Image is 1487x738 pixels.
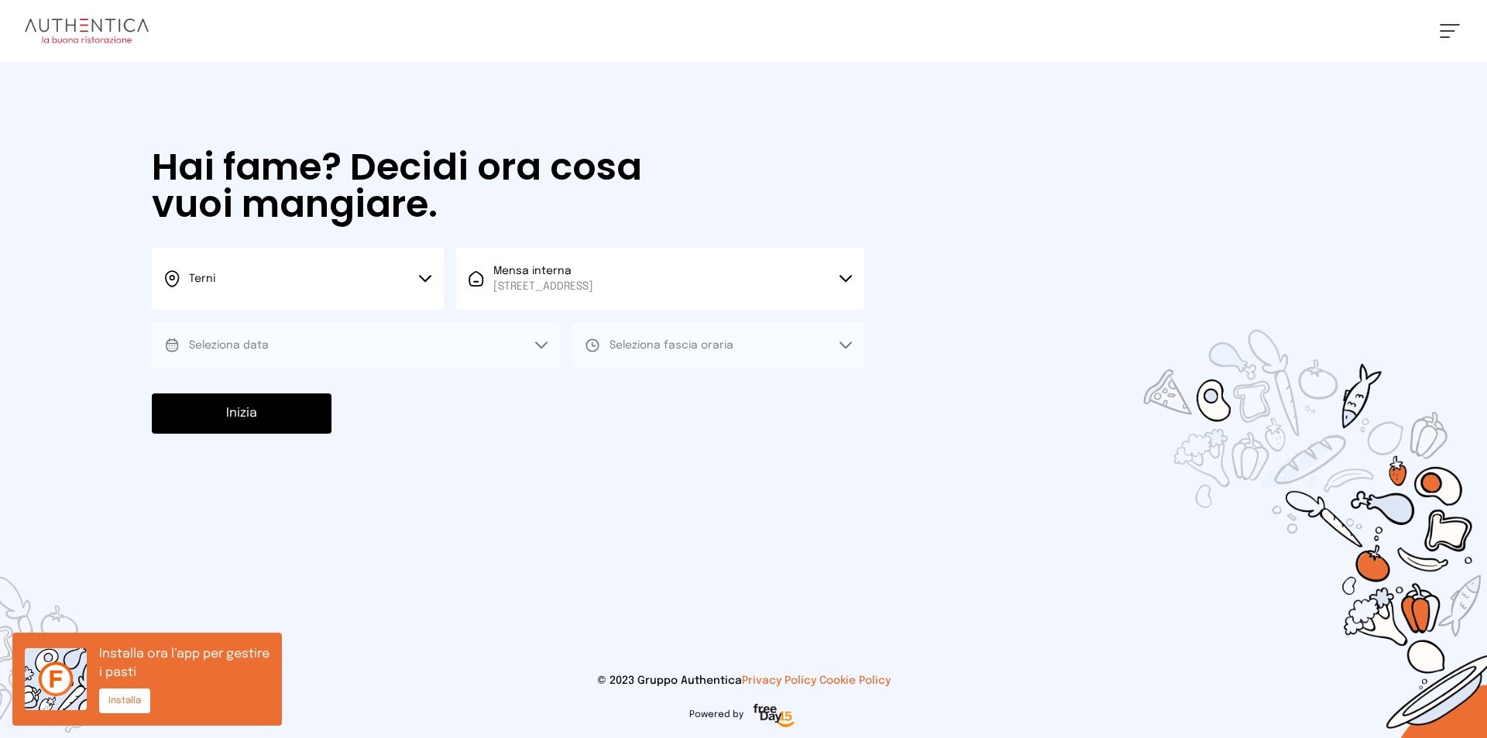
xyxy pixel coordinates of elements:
[493,279,593,294] span: [STREET_ADDRESS]
[25,19,149,43] img: logo.8f33a47.png
[572,322,864,369] button: Seleziona fascia oraria
[189,273,215,284] span: Terni
[1053,241,1487,738] img: sticker-selezione-mensa.70a28f7.png
[610,340,733,351] span: Seleziona fascia oraria
[25,648,87,710] img: icon.6af0c3e.png
[819,675,891,686] a: Cookie Policy
[25,673,1462,688] p: © 2023 Gruppo Authentica
[152,322,560,369] button: Seleziona data
[742,675,816,686] a: Privacy Policy
[152,149,686,223] h1: Hai fame? Decidi ora cosa vuoi mangiare.
[189,340,269,351] span: Seleziona data
[152,248,444,310] button: Terni
[750,701,798,732] img: logo-freeday.3e08031.png
[456,248,864,310] button: Mensa interna[STREET_ADDRESS]
[99,645,270,682] p: Installa ora l’app per gestire i pasti
[99,688,150,713] button: Installa
[689,709,743,721] span: Powered by
[493,263,593,294] span: Mensa interna
[152,393,331,434] button: Inizia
